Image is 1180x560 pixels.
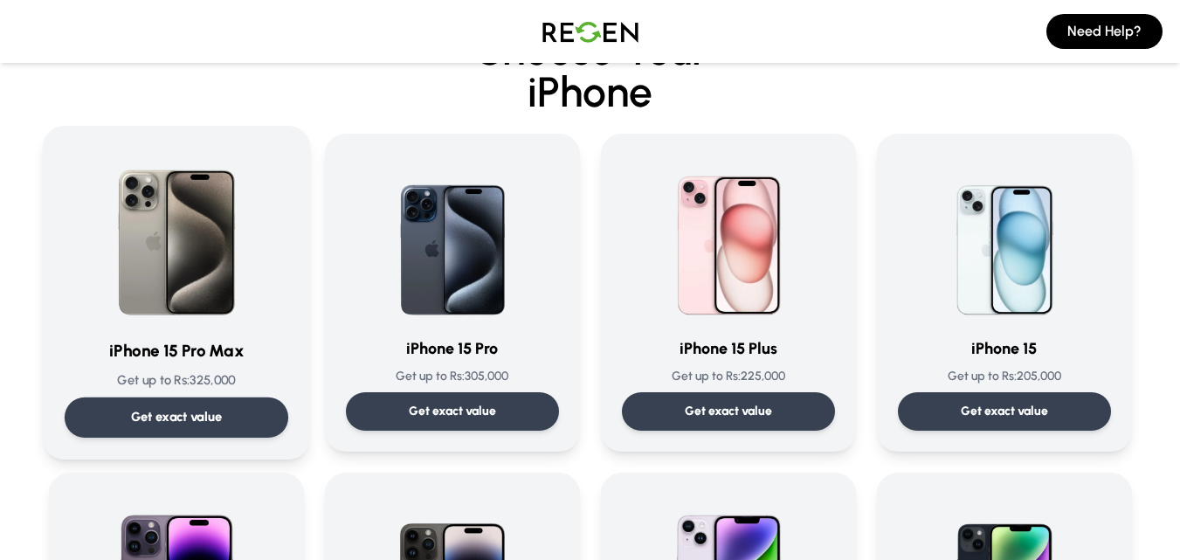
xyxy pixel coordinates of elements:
span: iPhone [49,71,1132,113]
p: Get exact value [130,408,222,426]
h3: iPhone 15 Pro Max [64,339,287,364]
p: Get up to Rs: 205,000 [898,368,1111,385]
p: Get exact value [685,403,772,420]
p: Get exact value [961,403,1048,420]
img: iPhone 15 [921,155,1088,322]
img: iPhone 15 Pro Max [88,148,265,324]
p: Get exact value [409,403,496,420]
h3: iPhone 15 [898,336,1111,361]
img: iPhone 15 Pro [369,155,536,322]
h3: iPhone 15 Plus [622,336,835,361]
p: Get up to Rs: 325,000 [64,371,287,390]
p: Get up to Rs: 305,000 [346,368,559,385]
h3: iPhone 15 Pro [346,336,559,361]
p: Get up to Rs: 225,000 [622,368,835,385]
img: Logo [529,7,652,56]
img: iPhone 15 Plus [645,155,812,322]
button: Need Help? [1046,14,1163,49]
